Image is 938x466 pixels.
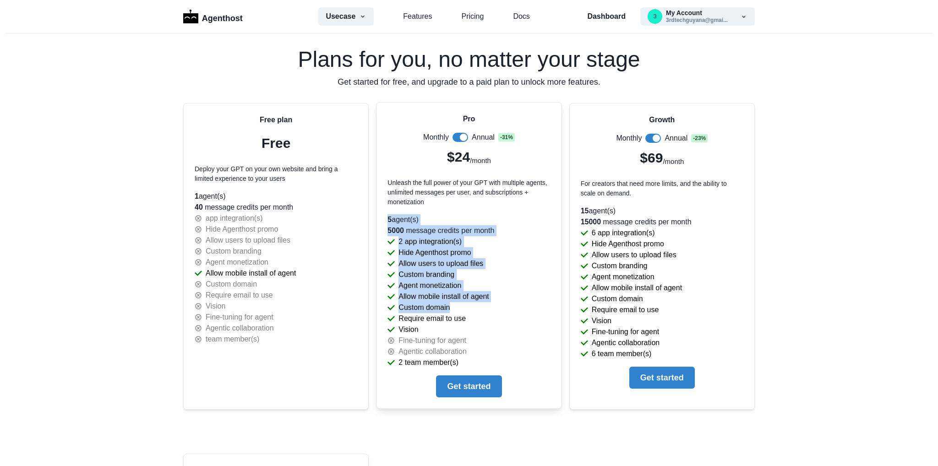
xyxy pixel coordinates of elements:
p: Agent monetization [592,271,654,282]
h2: Plans for you, no matter your stage [183,49,755,70]
p: Monthly [616,133,642,144]
p: Agent monetization [206,257,268,268]
button: 3rdtechguyana@gmail.comMy Account3rdtechguyana@gmai... [640,7,755,26]
span: 5000 [387,227,404,234]
p: Hide Agenthost promo [592,238,664,249]
p: Agentic collaboration [592,337,660,348]
p: Vision [206,301,225,312]
p: Fine-tuning for agent [398,335,466,346]
a: Dashboard [587,11,626,22]
span: 15000 [581,218,601,226]
p: /month [470,156,491,166]
p: Unleash the full power of your GPT with multiple agents, unlimited messages per user, and subscri... [387,178,550,207]
p: Hide Agenthost promo [206,224,278,235]
p: team member(s) [206,334,259,345]
p: Custom branding [398,269,454,280]
p: For creators that need more limits, and the ability to scale on demand. [581,179,743,198]
p: 6 app integration(s) [592,228,655,238]
span: 15 [581,207,589,215]
p: Agenthost [202,9,243,25]
p: 2 app integration(s) [398,236,462,247]
p: Pro [463,114,475,125]
p: agent(s) [387,214,550,225]
span: 40 [195,203,203,211]
a: Features [403,11,432,22]
p: Require email to use [592,304,659,315]
p: Free plan [260,114,292,125]
a: LogoAgenthost [183,9,243,25]
p: Custom domain [398,302,450,313]
p: Free [262,133,290,153]
p: message credits per month [387,225,550,236]
p: 6 team member(s) [592,348,652,359]
p: Agentic collaboration [398,346,467,357]
p: Fine-tuning for agent [592,326,660,337]
p: Custom branding [206,246,262,257]
p: agent(s) [195,191,357,202]
p: Require email to use [398,313,466,324]
span: 5 [387,216,392,223]
a: Docs [513,11,529,22]
p: Allow users to upload files [398,258,483,269]
a: Pricing [461,11,484,22]
p: agent(s) [581,206,743,217]
p: Monthly [423,132,449,143]
p: 2 team member(s) [398,357,458,368]
p: Custom domain [592,293,643,304]
p: Annual [472,132,495,143]
span: 1 [195,192,199,200]
p: $24 [447,146,470,167]
p: Agentic collaboration [206,323,274,334]
p: Allow mobile install of agent [592,282,682,293]
button: Usecase [318,7,374,26]
p: Agent monetization [398,280,461,291]
p: Allow users to upload files [206,235,290,246]
p: message credits per month [195,202,357,213]
p: Hide Agenthost promo [398,247,471,258]
p: Vision [592,315,611,326]
p: Custom branding [592,260,648,271]
p: message credits per month [581,217,743,228]
p: Allow mobile install of agent [206,268,296,279]
p: $69 [640,147,663,168]
p: Vision [398,324,418,335]
p: Annual [665,133,687,144]
p: /month [663,157,684,167]
button: Get started [436,375,502,397]
p: Require email to use [206,290,273,301]
button: Get started [629,367,695,389]
span: - 31 % [498,133,515,141]
p: Deploy your GPT on your own website and bring a limited experience to your users [195,164,357,184]
p: Allow users to upload files [592,249,676,260]
p: Growth [649,114,675,125]
p: Fine-tuning for agent [206,312,273,323]
p: Get started for free, and upgrade to a paid plan to unlock more features. [183,76,755,88]
span: - 23 % [691,134,708,142]
p: Allow mobile install of agent [398,291,489,302]
p: Custom domain [206,279,257,290]
img: Logo [183,10,198,23]
p: app integration(s) [206,213,263,224]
